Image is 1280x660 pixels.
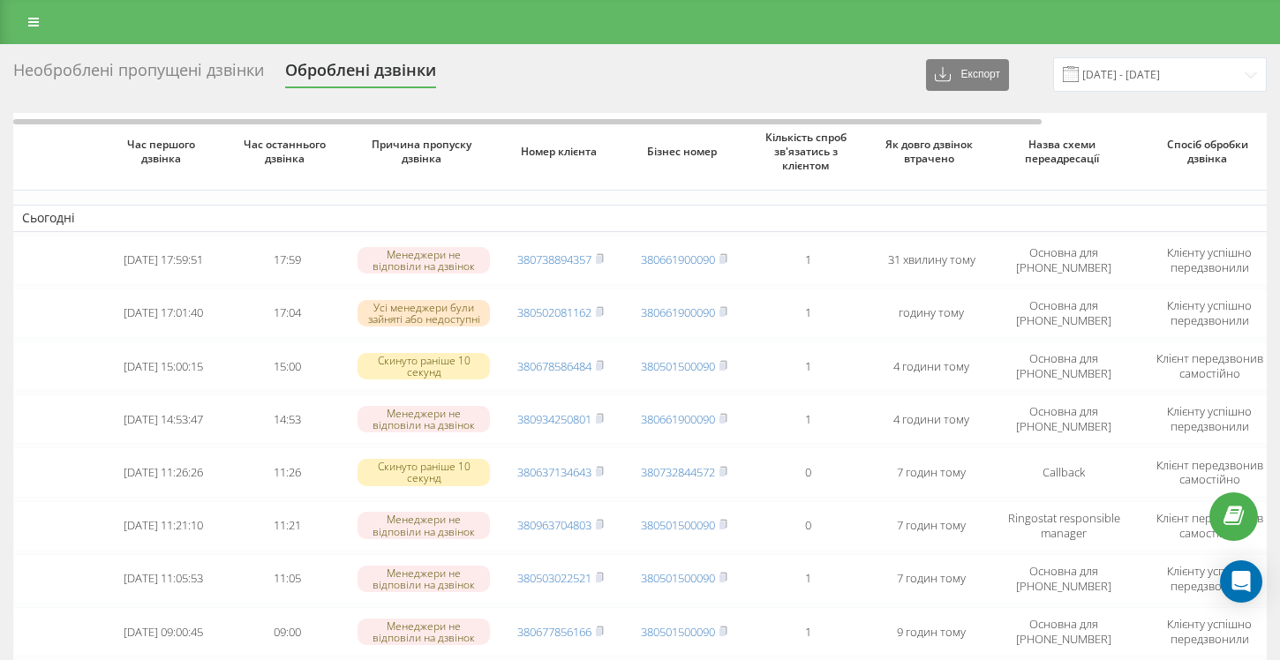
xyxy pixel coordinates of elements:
a: 380637134643 [517,464,591,480]
td: 11:21 [225,501,349,551]
td: [DATE] 09:00:45 [102,607,225,656]
td: 17:04 [225,289,349,338]
td: Callback [993,447,1134,497]
a: 380661900090 [641,411,715,427]
td: 9 годин тому [870,607,993,656]
td: 0 [746,501,870,551]
a: 380502081162 [517,304,591,320]
td: 1 [746,554,870,604]
td: 14:53 [225,394,349,444]
div: Менеджери не відповіли на дзвінок [358,619,490,645]
td: 4 години тому [870,394,993,444]
td: Основна для [PHONE_NUMBER] [993,607,1134,656]
a: 380677856166 [517,624,591,640]
td: 1 [746,394,870,444]
td: [DATE] 15:00:15 [102,341,225,391]
td: 17:59 [225,236,349,285]
a: 380934250801 [517,411,591,427]
td: Ringostat responsible manager [993,501,1134,551]
a: 380501500090 [641,517,715,533]
td: 1 [746,236,870,285]
a: 380501500090 [641,624,715,640]
span: Бізнес номер [636,145,732,159]
a: 380661900090 [641,304,715,320]
td: годину тому [870,289,993,338]
td: Основна для [PHONE_NUMBER] [993,236,1134,285]
td: Основна для [PHONE_NUMBER] [993,394,1134,444]
a: 380738894357 [517,251,591,267]
div: Оброблені дзвінки [285,61,436,88]
div: Усі менеджери були зайняті або недоступні [358,300,490,326]
td: [DATE] 11:05:53 [102,554,225,604]
span: Кількість спроб зв'язатись з клієнтом [760,131,855,172]
td: Основна для [PHONE_NUMBER] [993,554,1134,604]
a: 380501500090 [641,358,715,374]
td: [DATE] 14:53:47 [102,394,225,444]
td: 15:00 [225,341,349,391]
span: Причина пропуску дзвінка [365,138,484,165]
td: 7 годин тому [870,447,993,497]
div: Скинуто раніше 10 секунд [358,459,490,485]
td: 09:00 [225,607,349,656]
div: Менеджери не відповіли на дзвінок [358,247,490,274]
td: 31 хвилину тому [870,236,993,285]
td: [DATE] 17:59:51 [102,236,225,285]
a: 380503022521 [517,570,591,586]
a: 380732844572 [641,464,715,480]
td: 11:26 [225,447,349,497]
td: [DATE] 11:26:26 [102,447,225,497]
span: Час першого дзвінка [116,138,211,165]
a: 380501500090 [641,570,715,586]
button: Експорт [926,59,1009,91]
td: 7 годин тому [870,501,993,551]
td: [DATE] 11:21:10 [102,501,225,551]
div: Менеджери не відповіли на дзвінок [358,406,490,432]
td: 1 [746,607,870,656]
td: 1 [746,289,870,338]
div: Менеджери не відповіли на дзвінок [358,512,490,538]
td: 0 [746,447,870,497]
div: Скинуто раніше 10 секунд [358,353,490,379]
span: Час останнього дзвінка [239,138,335,165]
div: Необроблені пропущені дзвінки [13,61,264,88]
a: 380678586484 [517,358,591,374]
a: 380661900090 [641,251,715,267]
span: Як довго дзвінок втрачено [884,138,979,165]
span: Номер клієнта [513,145,608,159]
td: 7 годин тому [870,554,993,604]
span: Спосіб обробки дзвінка [1150,138,1269,165]
td: Основна для [PHONE_NUMBER] [993,289,1134,338]
div: Open Intercom Messenger [1220,560,1262,603]
td: Основна для [PHONE_NUMBER] [993,341,1134,391]
td: 11:05 [225,554,349,604]
a: 380963704803 [517,517,591,533]
td: 1 [746,341,870,391]
span: Назва схеми переадресації [1008,138,1119,165]
td: [DATE] 17:01:40 [102,289,225,338]
div: Менеджери не відповіли на дзвінок [358,566,490,592]
td: 4 години тому [870,341,993,391]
